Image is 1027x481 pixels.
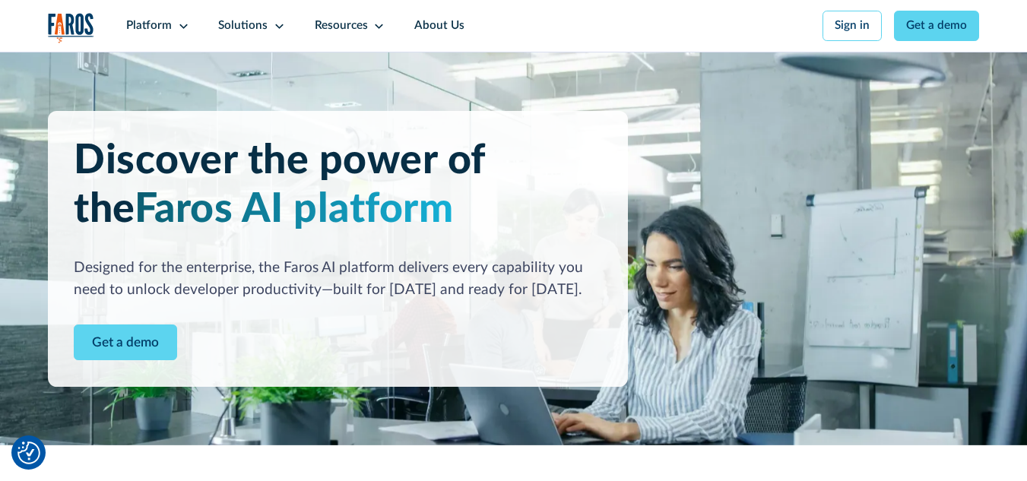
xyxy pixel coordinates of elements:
h1: Discover the power of the [74,137,601,235]
button: Cookie Settings [17,441,40,464]
span: Faros AI platform [135,189,454,229]
a: Sign in [823,11,883,41]
img: Revisit consent button [17,441,40,464]
img: Logo of the analytics and reporting company Faros. [48,13,94,43]
div: Resources [315,17,368,35]
div: Solutions [218,17,268,35]
a: home [48,13,94,43]
div: Platform [126,17,172,35]
div: Designed for the enterprise, the Faros AI platform delivers every capability you need to unlock d... [74,258,601,301]
a: Get a demo [894,11,980,41]
a: Contact Modal [74,324,177,360]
